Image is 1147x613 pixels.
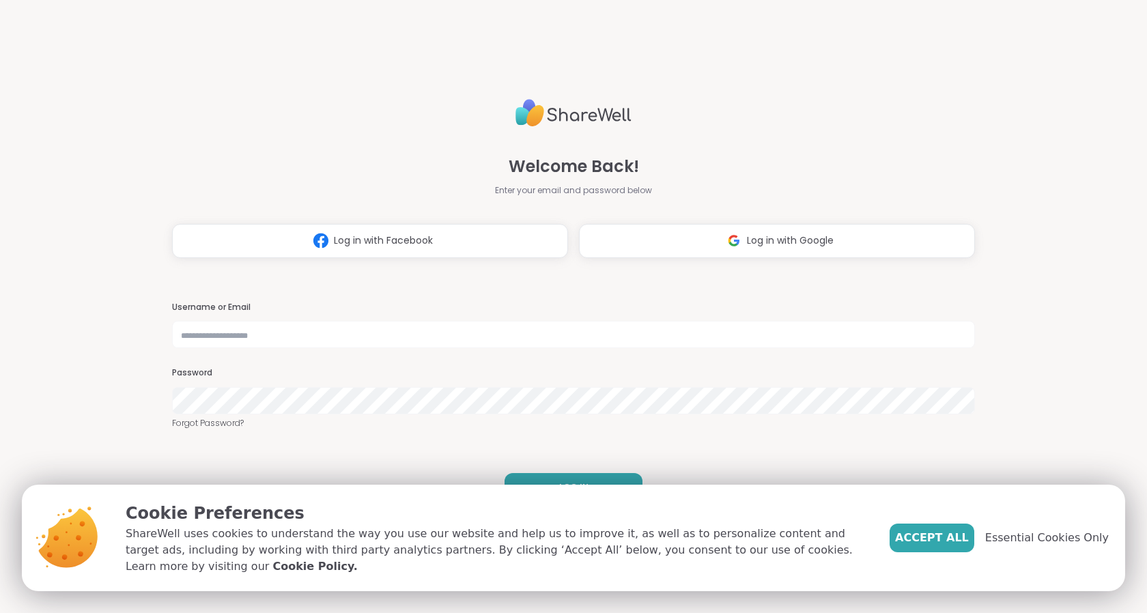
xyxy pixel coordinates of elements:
[747,233,834,248] span: Log in with Google
[721,228,747,253] img: ShareWell Logomark
[172,367,975,379] h3: Password
[272,558,357,575] a: Cookie Policy.
[172,417,975,429] a: Forgot Password?
[515,94,632,132] img: ShareWell Logo
[126,501,868,526] p: Cookie Preferences
[495,184,652,197] span: Enter your email and password below
[308,228,334,253] img: ShareWell Logomark
[334,233,433,248] span: Log in with Facebook
[172,302,975,313] h3: Username or Email
[126,526,868,575] p: ShareWell uses cookies to understand the way you use our website and help us to improve it, as we...
[895,530,969,546] span: Accept All
[505,473,642,502] button: LOG IN
[559,481,589,494] span: LOG IN
[579,224,975,258] button: Log in with Google
[509,154,639,179] span: Welcome Back!
[890,524,974,552] button: Accept All
[985,530,1109,546] span: Essential Cookies Only
[172,224,568,258] button: Log in with Facebook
